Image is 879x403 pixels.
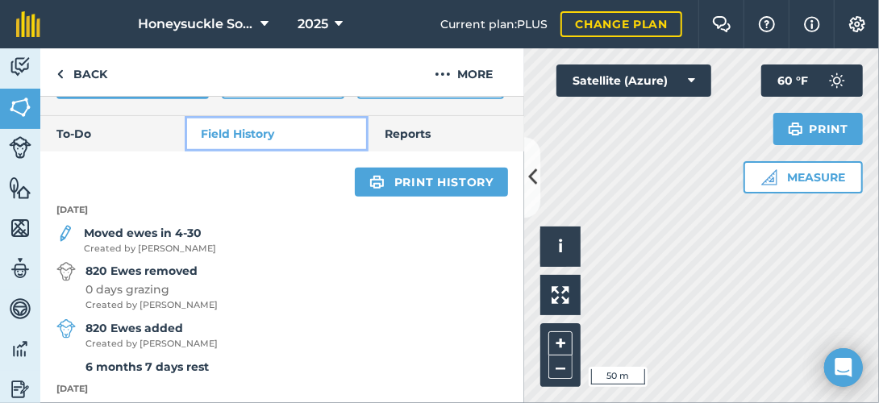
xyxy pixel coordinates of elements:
a: Print history [355,168,508,197]
img: svg+xml;base64,PD94bWwgdmVyc2lvbj0iMS4wIiBlbmNvZGluZz0idXRmLTgiPz4KPCEtLSBHZW5lcmF0b3I6IEFkb2JlIE... [9,256,31,280]
span: Created by [PERSON_NAME] [84,242,216,256]
img: svg+xml;base64,PD94bWwgdmVyc2lvbj0iMS4wIiBlbmNvZGluZz0idXRmLTgiPz4KPCEtLSBHZW5lcmF0b3I6IEFkb2JlIE... [821,64,853,97]
img: Four arrows, one pointing top left, one top right, one bottom right and the last bottom left [552,286,569,304]
img: svg+xml;base64,PHN2ZyB4bWxucz0iaHR0cDovL3d3dy53My5vcmcvMjAwMC9zdmciIHdpZHRoPSI1NiIgaGVpZ2h0PSI2MC... [9,216,31,240]
img: svg+xml;base64,PHN2ZyB4bWxucz0iaHR0cDovL3d3dy53My5vcmcvMjAwMC9zdmciIHdpZHRoPSIxOSIgaGVpZ2h0PSIyNC... [788,119,803,139]
strong: Moved ewes in 4-30 [84,226,202,240]
img: A question mark icon [757,16,777,32]
span: 2025 [298,15,328,34]
img: fieldmargin Logo [16,11,40,37]
img: svg+xml;base64,PD94bWwgdmVyc2lvbj0iMS4wIiBlbmNvZGluZz0idXRmLTgiPz4KPCEtLSBHZW5lcmF0b3I6IEFkb2JlIE... [9,136,31,159]
img: Ruler icon [761,169,777,185]
button: + [548,331,573,355]
a: Field History [185,116,368,152]
button: 60 °F [761,64,863,97]
img: svg+xml;base64,PHN2ZyB4bWxucz0iaHR0cDovL3d3dy53My5vcmcvMjAwMC9zdmciIHdpZHRoPSIxNyIgaGVpZ2h0PSIxNy... [804,15,820,34]
span: Current plan : PLUS [440,15,548,33]
img: svg+xml;base64,PHN2ZyB4bWxucz0iaHR0cDovL3d3dy53My5vcmcvMjAwMC9zdmciIHdpZHRoPSIyMCIgaGVpZ2h0PSIyNC... [435,64,451,84]
strong: 820 Ewes added [85,319,218,337]
a: Back [40,48,123,96]
img: svg+xml;base64,PHN2ZyB4bWxucz0iaHR0cDovL3d3dy53My5vcmcvMjAwMC9zdmciIHdpZHRoPSI1NiIgaGVpZ2h0PSI2MC... [9,176,31,200]
span: Honeysuckle Solar [138,15,254,34]
span: 60 ° F [777,64,808,97]
span: 0 days grazing [85,280,218,298]
img: svg+xml;base64,PHN2ZyB4bWxucz0iaHR0cDovL3d3dy53My5vcmcvMjAwMC9zdmciIHdpZHRoPSIxOSIgaGVpZ2h0PSIyNC... [369,172,385,192]
button: Print [773,113,864,145]
img: Two speech bubbles overlapping with the left bubble in the forefront [712,16,731,32]
a: Reports [369,116,524,152]
img: svg+xml;base64,PHN2ZyB4bWxucz0iaHR0cDovL3d3dy53My5vcmcvMjAwMC9zdmciIHdpZHRoPSI1NiIgaGVpZ2h0PSI2MC... [9,95,31,119]
img: svg+xml;base64,PD94bWwgdmVyc2lvbj0iMS4wIiBlbmNvZGluZz0idXRmLTgiPz4KPCEtLSBHZW5lcmF0b3I6IEFkb2JlIE... [9,337,31,361]
div: Open Intercom Messenger [824,348,863,387]
img: svg+xml;base64,PD94bWwgdmVyc2lvbj0iMS4wIiBlbmNvZGluZz0idXRmLTgiPz4KPCEtLSBHZW5lcmF0b3I6IEFkb2JlIE... [56,224,74,243]
button: Measure [744,161,863,193]
span: i [558,236,563,256]
img: svg+xml;base64,PD94bWwgdmVyc2lvbj0iMS4wIiBlbmNvZGluZz0idXRmLTgiPz4KPCEtLSBHZW5lcmF0b3I6IEFkb2JlIE... [9,55,31,79]
button: – [548,355,573,379]
a: To-Do [40,116,185,152]
img: svg+xml;base64,PD94bWwgdmVyc2lvbj0iMS4wIiBlbmNvZGluZz0idXRmLTgiPz4KPCEtLSBHZW5lcmF0b3I6IEFkb2JlIE... [56,319,76,339]
button: More [403,48,524,96]
img: svg+xml;base64,PD94bWwgdmVyc2lvbj0iMS4wIiBlbmNvZGluZz0idXRmLTgiPz4KPCEtLSBHZW5lcmF0b3I6IEFkb2JlIE... [9,297,31,321]
button: Satellite (Azure) [556,64,711,97]
a: Change plan [560,11,682,37]
strong: 6 months 7 days rest [85,359,209,374]
span: Created by [PERSON_NAME] [85,298,218,313]
img: svg+xml;base64,PD94bWwgdmVyc2lvbj0iMS4wIiBlbmNvZGluZz0idXRmLTgiPz4KPCEtLSBHZW5lcmF0b3I6IEFkb2JlIE... [56,262,76,281]
img: svg+xml;base64,PHN2ZyB4bWxucz0iaHR0cDovL3d3dy53My5vcmcvMjAwMC9zdmciIHdpZHRoPSI5IiBoZWlnaHQ9IjI0Ii... [56,64,64,84]
a: Moved ewes in 4-30Created by [PERSON_NAME] [56,224,216,256]
p: [DATE] [40,203,524,218]
img: A cog icon [848,16,867,32]
span: Created by [PERSON_NAME] [85,337,218,351]
button: i [540,226,581,267]
strong: 820 Ewes removed [85,262,218,280]
p: [DATE] [40,382,524,397]
img: svg+xml;base64,PD94bWwgdmVyc2lvbj0iMS4wIiBlbmNvZGluZz0idXRmLTgiPz4KPCEtLSBHZW5lcmF0b3I6IEFkb2JlIE... [9,377,31,401]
